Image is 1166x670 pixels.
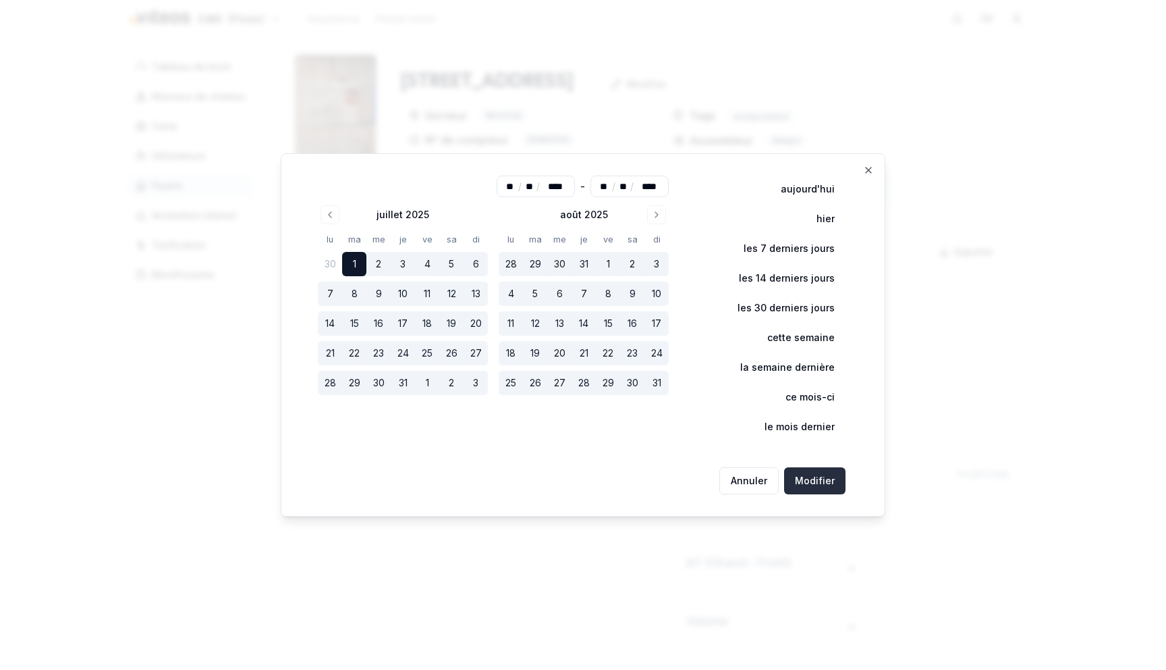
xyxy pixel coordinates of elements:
[547,282,572,306] button: 6
[620,371,644,395] button: 30
[788,205,845,232] button: hier
[644,341,669,365] button: 24
[318,252,342,276] button: 30
[318,232,342,247] th: lundi
[318,311,342,336] button: 14
[499,311,523,336] button: 11
[464,252,488,276] button: 6
[439,252,464,276] button: 5
[644,371,669,395] button: 31
[620,282,644,306] button: 9
[464,232,488,247] th: dimanche
[318,341,342,365] button: 21
[391,282,415,306] button: 10
[523,311,547,336] button: 12
[377,208,429,222] div: juillet 2025
[560,208,608,222] div: août 2025
[523,371,547,395] button: 26
[580,176,585,197] div: -
[439,341,464,365] button: 26
[499,282,523,306] button: 4
[596,252,620,276] button: 1
[523,282,547,306] button: 5
[572,282,596,306] button: 7
[596,311,620,336] button: 15
[644,232,669,247] th: dimanche
[620,341,644,365] button: 23
[342,311,366,336] button: 15
[499,252,523,276] button: 28
[739,324,845,351] button: cette semaine
[342,341,366,365] button: 22
[391,252,415,276] button: 3
[536,180,540,193] span: /
[572,311,596,336] button: 14
[366,282,391,306] button: 9
[391,341,415,365] button: 24
[630,180,634,193] span: /
[499,371,523,395] button: 25
[620,311,644,336] button: 16
[712,354,845,381] button: la semaine dernière
[342,371,366,395] button: 29
[366,232,391,247] th: mercredi
[415,341,439,365] button: 25
[318,282,342,306] button: 7
[736,413,845,440] button: le mois dernier
[547,232,572,247] th: mercredi
[439,311,464,336] button: 19
[518,180,522,193] span: /
[499,341,523,365] button: 18
[547,371,572,395] button: 27
[572,232,596,247] th: jeudi
[391,371,415,395] button: 31
[464,282,488,306] button: 13
[596,341,620,365] button: 22
[366,252,391,276] button: 2
[523,232,547,247] th: mardi
[523,341,547,365] button: 19
[342,252,366,276] button: 1
[752,176,845,203] button: aujourd'hui
[547,252,572,276] button: 30
[366,311,391,336] button: 16
[415,311,439,336] button: 18
[647,205,666,224] button: Go to next month
[596,282,620,306] button: 8
[620,252,644,276] button: 2
[415,282,439,306] button: 11
[366,341,391,365] button: 23
[439,282,464,306] button: 12
[415,371,439,395] button: 1
[644,311,669,336] button: 17
[784,467,845,494] button: Modifier
[596,232,620,247] th: vendredi
[391,311,415,336] button: 17
[572,371,596,395] button: 28
[464,311,488,336] button: 20
[415,232,439,247] th: vendredi
[499,232,523,247] th: lundi
[366,371,391,395] button: 30
[572,252,596,276] button: 31
[415,252,439,276] button: 4
[464,371,488,395] button: 3
[596,371,620,395] button: 29
[464,341,488,365] button: 27
[547,341,572,365] button: 20
[644,282,669,306] button: 10
[391,232,415,247] th: jeudi
[719,467,779,494] button: Annuler
[439,232,464,247] th: samedi
[439,371,464,395] button: 2
[757,384,845,411] button: ce mois-ci
[620,232,644,247] th: samedi
[711,265,845,292] button: les 14 derniers jours
[342,232,366,247] th: mardi
[612,180,615,193] span: /
[644,252,669,276] button: 3
[709,294,845,321] button: les 30 derniers jours
[523,252,547,276] button: 29
[572,341,596,365] button: 21
[715,235,845,262] button: les 7 derniers jours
